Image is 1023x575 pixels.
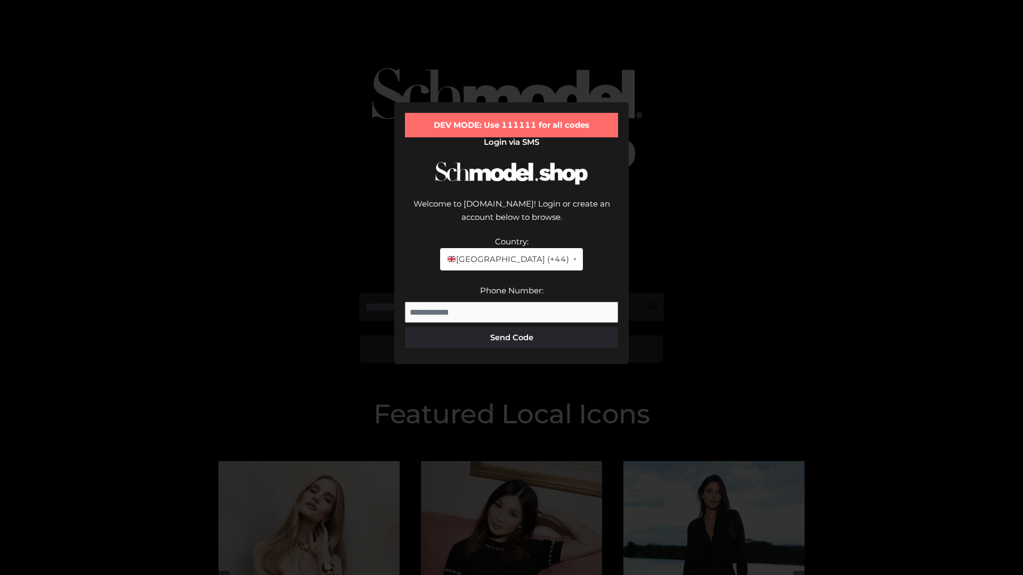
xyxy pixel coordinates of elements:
img: Schmodel Logo [432,152,591,194]
img: 🇬🇧 [448,255,456,263]
div: Welcome to [DOMAIN_NAME]! Login or create an account below to browse. [405,197,618,235]
h2: Login via SMS [405,137,618,147]
label: Country: [495,236,529,247]
label: Phone Number: [480,285,543,295]
button: Send Code [405,327,618,348]
div: DEV MODE: Use 111111 for all codes [405,113,618,137]
span: [GEOGRAPHIC_DATA] (+44) [446,252,569,266]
